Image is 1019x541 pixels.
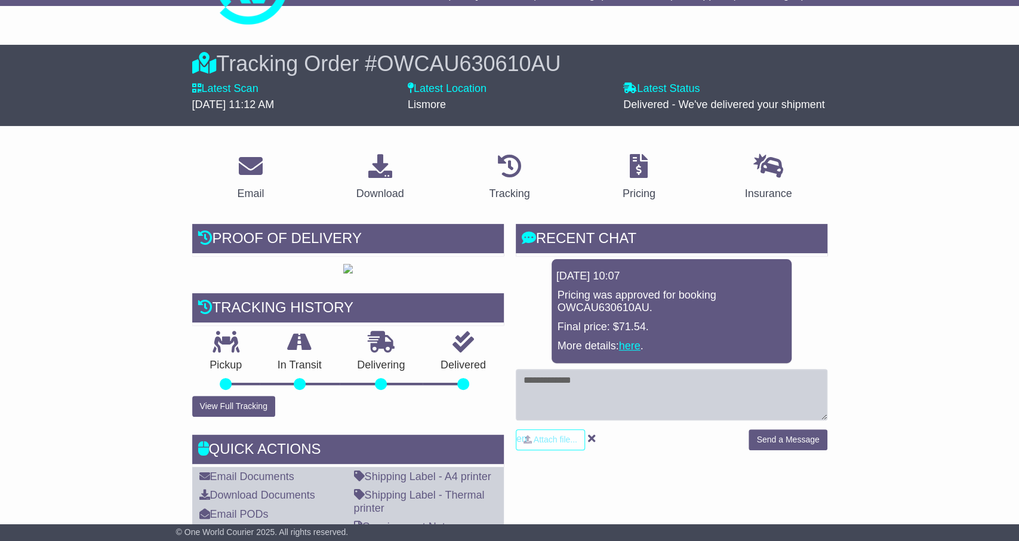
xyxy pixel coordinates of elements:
[192,51,827,76] div: Tracking Order #
[192,224,504,256] div: Proof of Delivery
[556,270,787,283] div: [DATE] 10:07
[199,471,294,482] a: Email Documents
[237,186,264,202] div: Email
[340,359,423,372] p: Delivering
[481,150,537,206] a: Tracking
[192,99,275,110] span: [DATE] 11:12 AM
[260,359,340,372] p: In Transit
[356,186,404,202] div: Download
[199,508,269,520] a: Email PODs
[737,150,800,206] a: Insurance
[349,150,412,206] a: Download
[423,359,504,372] p: Delivered
[623,82,700,96] label: Latest Status
[749,429,827,450] button: Send a Message
[192,435,504,467] div: Quick Actions
[192,359,260,372] p: Pickup
[615,150,663,206] a: Pricing
[516,224,827,256] div: RECENT CHAT
[354,521,451,533] a: Consignment Note
[377,51,561,76] span: OWCAU630610AU
[408,82,487,96] label: Latest Location
[558,289,786,315] p: Pricing was approved for booking OWCAU630610AU.
[558,321,786,334] p: Final price: $71.54.
[354,489,485,514] a: Shipping Label - Thermal printer
[558,340,786,353] p: More details: .
[354,471,491,482] a: Shipping Label - A4 printer
[192,293,504,325] div: Tracking history
[623,186,655,202] div: Pricing
[489,186,529,202] div: Tracking
[619,340,641,352] a: here
[623,99,824,110] span: Delivered - We've delivered your shipment
[745,186,792,202] div: Insurance
[199,489,315,501] a: Download Documents
[176,527,349,537] span: © One World Courier 2025. All rights reserved.
[192,396,275,417] button: View Full Tracking
[408,99,446,110] span: Lismore
[343,264,353,273] img: GetPodImage
[229,150,272,206] a: Email
[192,82,258,96] label: Latest Scan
